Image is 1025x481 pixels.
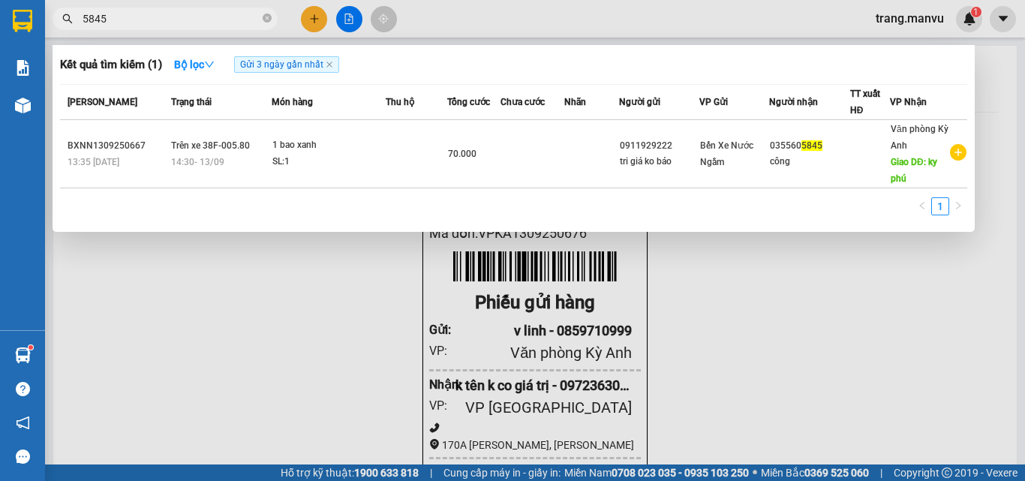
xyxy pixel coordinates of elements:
span: message [16,449,30,464]
span: Chưa cước [500,97,545,107]
input: Tìm tên, số ĐT hoặc mã đơn [83,11,260,27]
div: SL: 1 [272,154,385,170]
span: 5845 [801,140,822,151]
span: search [62,14,73,24]
span: Trên xe 38F-005.80 [171,140,250,151]
span: Món hàng [272,97,313,107]
li: Next Page [949,197,967,215]
div: 1 bao xanh [272,137,385,154]
span: Trạng thái [171,97,212,107]
span: VP Nhận [890,97,927,107]
span: question-circle [16,382,30,396]
button: left [913,197,931,215]
div: công [770,154,849,170]
button: Bộ lọcdown [162,53,227,77]
img: solution-icon [15,60,31,76]
img: warehouse-icon [15,98,31,113]
span: [PERSON_NAME] [68,97,137,107]
li: Previous Page [913,197,931,215]
sup: 1 [29,345,33,350]
span: notification [16,416,30,430]
span: 70.000 [448,149,476,159]
a: 1 [932,198,948,215]
strong: Bộ lọc [174,59,215,71]
span: plus-circle [950,144,966,161]
span: Bến Xe Nước Ngầm [700,140,753,167]
h3: Kết quả tìm kiếm ( 1 ) [60,57,162,73]
div: BXNN1309250667 [68,138,167,154]
div: tri giá ko báo [620,154,699,170]
span: 14:30 - 13/09 [171,157,224,167]
span: VP Gửi [699,97,728,107]
span: close [326,61,333,68]
span: TT xuất HĐ [850,89,880,116]
span: Nhãn [564,97,586,107]
span: Tổng cước [447,97,490,107]
li: [PERSON_NAME] [8,90,173,111]
span: Văn phòng Kỳ Anh [891,124,948,151]
img: logo-vxr [13,10,32,32]
span: close-circle [263,12,272,26]
span: right [954,201,963,210]
span: 13:35 [DATE] [68,157,119,167]
span: Thu hộ [386,97,414,107]
span: down [204,59,215,70]
span: Người nhận [769,97,818,107]
span: Gửi 3 ngày gần nhất [234,56,339,73]
span: close-circle [263,14,272,23]
button: right [949,197,967,215]
img: warehouse-icon [15,347,31,363]
span: Giao DĐ: ky phú [891,157,937,184]
li: In ngày: 15:08 13/09 [8,111,173,132]
span: Người gửi [619,97,660,107]
div: 035560 [770,138,849,154]
div: 0911929222 [620,138,699,154]
li: 1 [931,197,949,215]
span: left [918,201,927,210]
